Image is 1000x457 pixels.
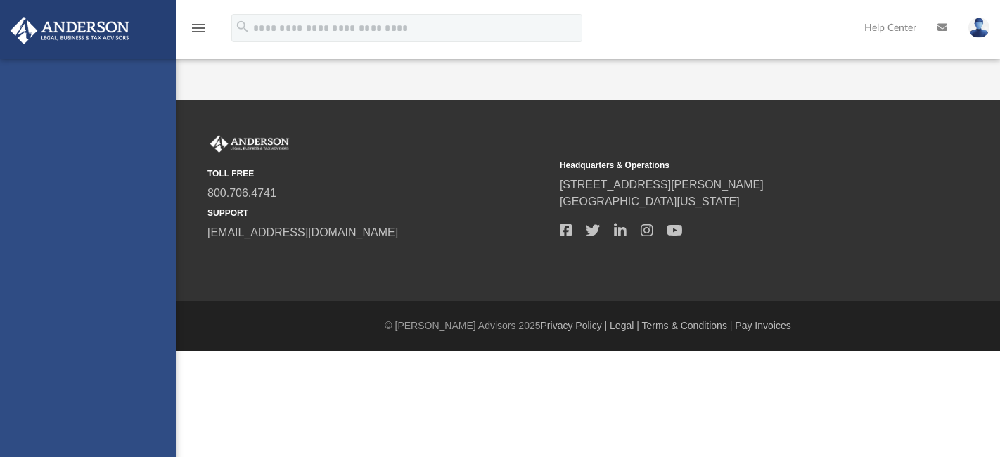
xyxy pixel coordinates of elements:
img: Anderson Advisors Platinum Portal [207,135,292,153]
small: TOLL FREE [207,167,550,180]
a: Legal | [610,320,639,331]
img: User Pic [968,18,989,38]
small: Headquarters & Operations [560,159,902,172]
a: [STREET_ADDRESS][PERSON_NAME] [560,179,764,191]
a: [EMAIL_ADDRESS][DOMAIN_NAME] [207,226,398,238]
a: Pay Invoices [735,320,790,331]
a: menu [190,27,207,37]
i: search [235,19,250,34]
a: Terms & Conditions | [642,320,733,331]
div: © [PERSON_NAME] Advisors 2025 [176,318,1000,333]
small: SUPPORT [207,207,550,219]
i: menu [190,20,207,37]
a: [GEOGRAPHIC_DATA][US_STATE] [560,195,740,207]
img: Anderson Advisors Platinum Portal [6,17,134,44]
a: Privacy Policy | [541,320,608,331]
a: 800.706.4741 [207,187,276,199]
